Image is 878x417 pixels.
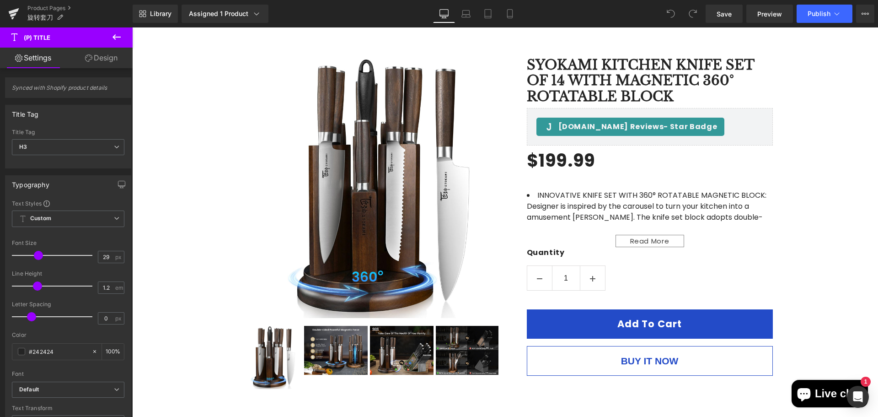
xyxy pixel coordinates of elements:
[757,9,782,19] span: Preview
[847,386,869,408] div: Open Intercom Messenger
[499,5,521,23] a: Mobile
[12,105,39,118] div: Title Tag
[395,162,641,228] span: INNOVATIVE KNIFE SET WITH 360° ROTATABLE MAGNETIC BLOCK: Designer is inspired by the carousel to ...
[662,5,680,23] button: Undo
[133,5,178,23] a: New Library
[395,220,641,238] label: Quantity
[115,315,123,321] span: px
[12,129,124,135] div: Title Tag
[12,332,124,338] div: Color
[12,240,124,246] div: Font Size
[12,84,124,97] span: Synced with Shopify product details
[29,347,87,357] input: Color
[27,5,133,12] a: Product Pages
[746,5,793,23] a: Preview
[483,207,552,220] div: Read More
[797,5,852,23] button: Publish
[684,5,702,23] button: Redo
[27,14,53,21] span: 旋转套刀
[717,9,732,19] span: Save
[24,34,50,41] span: (P) Title
[395,282,641,311] button: Add To Cart
[19,143,27,150] b: H3
[12,271,124,277] div: Line Height
[12,200,124,207] div: Text Styles
[68,48,134,68] a: Design
[102,344,124,360] div: %
[808,10,830,17] span: Publish
[477,5,499,23] a: Tablet
[531,94,585,104] span: - Star Badge
[115,254,123,260] span: px
[433,5,455,23] a: Desktop
[189,9,261,18] div: Assigned 1 Product
[304,298,367,347] img: SYOKAMI Kitchen Knife Set of 14 with Magnetic 360° Rotatable Block
[12,301,124,308] div: Letter Spacing
[19,386,39,394] i: Default
[150,10,171,18] span: Library
[12,176,49,189] div: Typography
[395,319,641,349] button: Buy it now
[172,298,236,347] img: SYOKAMI Kitchen Knife Set of 14 with Magnetic 360° Rotatable Block
[395,118,464,148] span: $199.99
[12,371,124,377] div: Font
[426,94,585,105] span: [DOMAIN_NAME] Reviews
[30,215,51,222] b: Custom
[115,285,123,291] span: em
[106,30,366,291] img: SYOKAMI Kitchen Knife Set of 14 with Magnetic 360° Rotatable Block
[856,5,874,23] button: More
[107,298,170,362] img: SYOKAMI Kitchen Knife Set of 14 with Magnetic 360° Rotatable Block
[395,30,641,77] a: SYOKAMI Kitchen Knife Set of 14 with Magnetic 360° Rotatable Block
[12,405,124,412] div: Text Transform
[238,298,301,347] img: SYOKAMI Kitchen Knife Set of 14 with Magnetic 360° Rotatable Block
[455,5,477,23] a: Laptop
